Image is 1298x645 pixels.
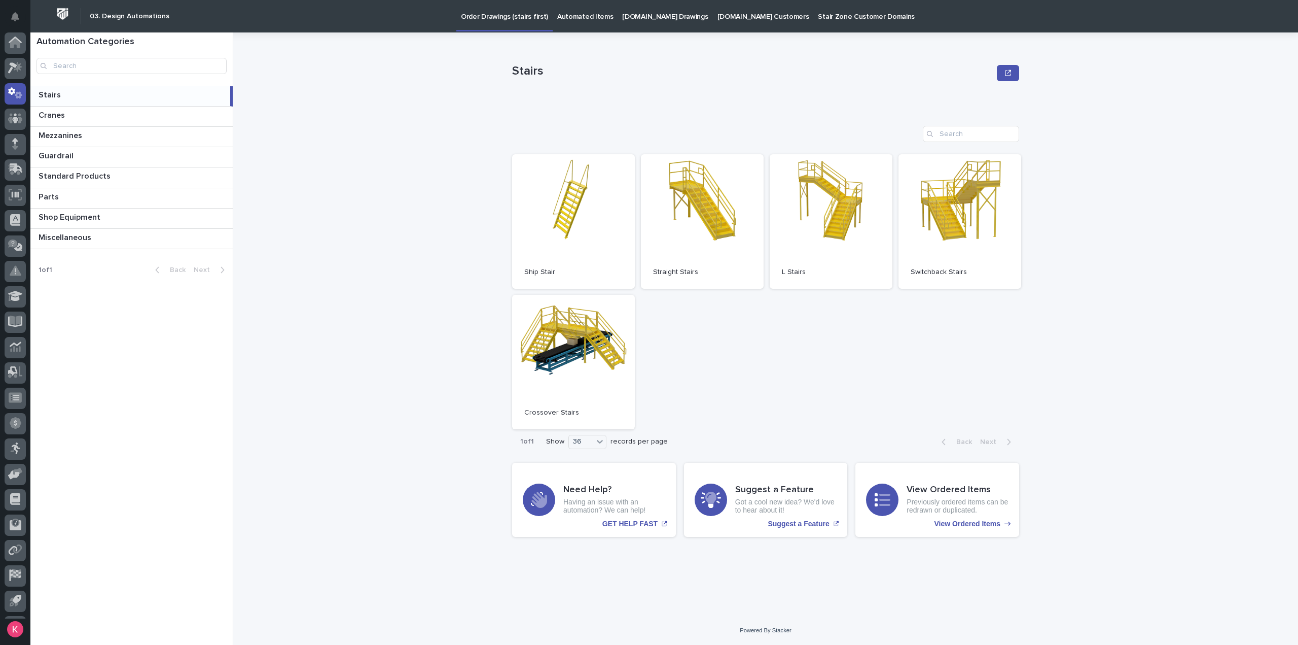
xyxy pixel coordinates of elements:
button: Notifications [5,6,26,27]
a: Shop EquipmentShop Equipment [30,209,233,229]
p: Ship Stair [524,268,623,277]
h1: Automation Categories [37,37,227,48]
a: GET HELP FAST [512,463,676,537]
p: records per page [610,437,668,446]
span: Back [164,266,186,274]
p: Suggest a Feature [768,520,829,528]
span: Next [980,438,1002,446]
button: Next [976,437,1019,447]
h3: View Ordered Items [907,485,1008,496]
p: Guardrail [39,149,76,161]
span: Next [194,266,216,274]
p: Miscellaneous [39,231,93,243]
a: Standard ProductsStandard Products [30,167,233,188]
p: Cranes [39,109,67,120]
a: View Ordered Items [855,463,1019,537]
p: Standard Products [39,169,113,181]
button: Back [933,437,976,447]
a: PartsParts [30,188,233,209]
div: 36 [569,436,593,447]
a: StairsStairs [30,86,233,107]
input: Search [923,126,1019,142]
p: 1 of 1 [512,429,542,454]
img: Workspace Logo [53,5,72,23]
a: MiscellaneousMiscellaneous [30,229,233,249]
a: Crossover Stairs [512,295,635,429]
p: Shop Equipment [39,211,102,222]
p: Mezzanines [39,129,84,141]
p: Switchback Stairs [911,268,1009,277]
a: Straight Stairs [641,154,764,289]
p: GET HELP FAST [602,520,658,528]
p: Crossover Stairs [524,409,623,417]
p: View Ordered Items [934,520,1000,528]
button: Back [147,265,190,275]
button: Next [190,265,233,275]
h3: Suggest a Feature [735,485,837,496]
div: Notifications [13,12,26,28]
a: Ship Stair [512,154,635,289]
input: Search [37,58,227,74]
h2: 03. Design Automations [90,12,169,21]
a: L Stairs [770,154,892,289]
a: MezzaninesMezzanines [30,127,233,147]
p: Stairs [39,88,63,100]
a: Powered By Stacker [740,627,791,633]
p: Straight Stairs [653,268,751,277]
a: Suggest a Feature [684,463,848,537]
a: GuardrailGuardrail [30,147,233,167]
a: Switchback Stairs [898,154,1021,289]
p: L Stairs [782,268,880,277]
p: Got a cool new idea? We'd love to hear about it! [735,498,837,515]
h3: Need Help? [563,485,665,496]
span: Back [950,438,972,446]
p: 1 of 1 [30,258,60,283]
p: Stairs [512,64,993,79]
p: Previously ordered items can be redrawn or duplicated. [907,498,1008,515]
p: Show [546,437,564,446]
button: users-avatar [5,619,26,640]
p: Parts [39,190,61,202]
p: Having an issue with an automation? We can help! [563,498,665,515]
a: CranesCranes [30,107,233,127]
